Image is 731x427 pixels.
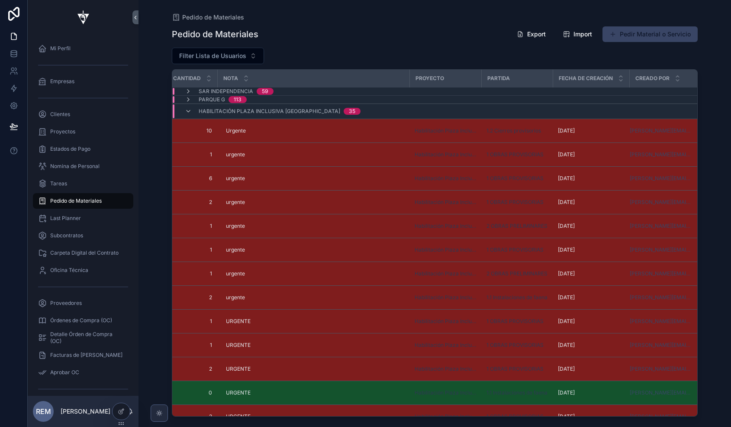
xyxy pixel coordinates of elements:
[50,215,81,222] span: Last Planner
[486,175,544,182] span: 1 OBRAS PROVISORIAS
[50,352,122,359] span: Facturas de [PERSON_NAME]
[486,389,547,396] span: 1.1 Instalaciones de faena
[558,318,575,325] span: [DATE]
[33,159,133,174] a: Nomina de Personal
[172,13,244,22] a: Pedido de Materiales
[415,389,476,396] a: Habilitación Plaza Inclusiva [GEOGRAPHIC_DATA]
[226,246,245,253] span: urgente
[558,413,575,420] span: [DATE]
[415,318,476,325] span: Habilitación Plaza Inclusiva [GEOGRAPHIC_DATA]
[179,52,246,60] span: Filter Lista de Usuarios
[486,318,544,325] a: 1 OBRAS PROVISORIAS
[486,151,544,158] a: 1 OBRAS PROVISORIAS
[630,151,691,158] a: [PERSON_NAME][EMAIL_ADDRESS][DOMAIN_NAME]
[226,366,251,372] span: URGENTE
[33,245,133,261] a: Carpeta Digital del Contrato
[415,175,476,182] a: Habilitación Plaza Inclusiva [GEOGRAPHIC_DATA]
[262,88,268,95] div: 59
[486,270,547,277] a: 2 OBRAS PRELIMINARES
[33,330,133,346] a: Detalle Órden de Compra (OC)
[153,127,212,134] span: 10
[153,413,212,420] span: 2
[50,369,79,376] span: Aprobar OC
[486,223,547,230] a: 2 OBRAS PRELIMINARES
[50,331,125,345] span: Detalle Órden de Compra (OC)
[415,413,476,420] a: Habilitación Plaza Inclusiva [GEOGRAPHIC_DATA]
[33,295,133,311] a: Proveedores
[486,199,544,206] a: 1 OBRAS PROVISORIAS
[36,406,51,417] span: REM
[50,180,67,187] span: Tareas
[635,75,670,82] span: Creado por
[558,294,575,301] span: [DATE]
[50,249,119,256] span: Carpeta Digital del Contrato
[558,270,575,277] span: [DATE]
[415,223,476,230] a: Habilitación Plaza Inclusiva [GEOGRAPHIC_DATA]
[50,111,70,118] span: Clientes
[153,199,212,206] span: 2
[486,413,544,420] a: 1 OBRAS PROVISORIAS
[558,127,575,134] span: [DATE]
[415,151,476,158] a: Habilitación Plaza Inclusiva [GEOGRAPHIC_DATA]
[415,127,476,134] a: Habilitación Plaza Inclusiva [GEOGRAPHIC_DATA]
[50,163,100,170] span: Nomina de Personal
[558,175,575,182] span: [DATE]
[33,210,133,226] a: Last Planner
[33,141,133,157] a: Estados de Pago
[415,199,476,206] span: Habilitación Plaza Inclusiva [GEOGRAPHIC_DATA]
[573,30,592,39] span: Import
[486,366,544,372] a: 1 OBRAS PROVISORIAS
[226,413,251,420] span: URGENTE
[226,175,245,182] span: urgente
[630,199,691,206] a: [PERSON_NAME][EMAIL_ADDRESS][DOMAIN_NAME]
[558,342,575,349] span: [DATE]
[415,246,476,253] span: Habilitación Plaza Inclusiva [GEOGRAPHIC_DATA]
[486,342,544,349] span: 1 OBRAS PROVISORIAS
[154,75,201,82] span: Saldo Cantidad
[153,389,212,396] span: 0
[630,366,691,372] a: [PERSON_NAME][EMAIL_ADDRESS][DOMAIN_NAME]
[486,127,541,134] a: 1.2 Cierros provisorios
[199,88,253,95] span: Sar Independencia
[415,75,444,82] span: Proyecto
[602,26,698,42] button: Pedir Material o Servicio
[33,228,133,243] a: Subcontratos
[33,176,133,191] a: Tareas
[630,246,691,253] a: [PERSON_NAME][EMAIL_ADDRESS][DOMAIN_NAME]
[153,294,212,301] span: 2
[630,223,691,230] a: [PERSON_NAME][EMAIL_ADDRESS][DOMAIN_NAME]
[630,294,691,301] a: [PERSON_NAME][EMAIL_ADDRESS][DOMAIN_NAME]
[349,108,355,115] div: 35
[153,223,212,230] span: 1
[33,124,133,139] a: Proyectos
[630,389,691,396] a: [PERSON_NAME][EMAIL_ADDRESS][DOMAIN_NAME]
[510,26,553,42] button: Export
[630,127,691,134] a: [PERSON_NAME][EMAIL_ADDRESS][DOMAIN_NAME]
[415,294,476,301] a: Habilitación Plaza Inclusiva [GEOGRAPHIC_DATA]
[28,35,138,396] div: scrollable content
[630,318,691,325] a: [PERSON_NAME][EMAIL_ADDRESS][DOMAIN_NAME]
[558,199,575,206] span: [DATE]
[199,96,225,103] span: Parque G
[33,365,133,380] a: Aprobar OC
[630,270,691,277] a: [PERSON_NAME][EMAIL_ADDRESS][DOMAIN_NAME]
[556,26,599,42] button: Import
[226,318,251,325] span: URGENTE
[558,366,575,372] span: [DATE]
[486,246,544,253] span: 1 OBRAS PROVISORIAS
[182,13,244,22] span: Pedido de Materiales
[226,389,251,396] span: URGENTE
[234,96,242,103] div: 113
[415,366,476,372] a: Habilitación Plaza Inclusiva [GEOGRAPHIC_DATA]
[33,262,133,278] a: Oficina Técnica
[50,300,82,307] span: Proveedores
[61,407,110,416] p: [PERSON_NAME]
[415,270,476,277] a: Habilitación Plaza Inclusiva [GEOGRAPHIC_DATA]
